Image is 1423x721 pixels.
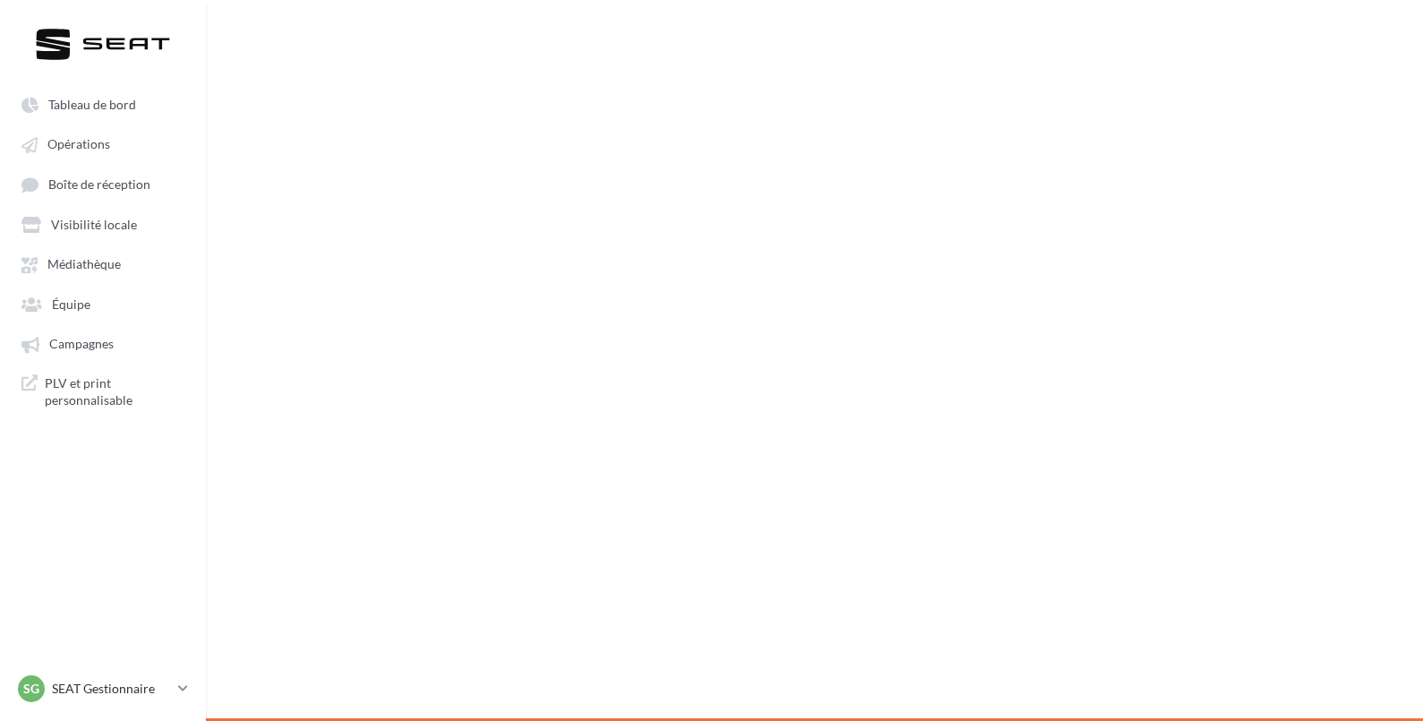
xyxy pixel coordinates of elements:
[11,247,195,279] a: Médiathèque
[48,97,136,112] span: Tableau de bord
[11,127,195,159] a: Opérations
[49,337,114,352] span: Campagnes
[23,680,39,698] span: SG
[11,288,195,320] a: Équipe
[47,137,110,152] span: Opérations
[11,367,195,416] a: PLV et print personnalisable
[11,88,195,120] a: Tableau de bord
[47,257,121,272] span: Médiathèque
[11,327,195,359] a: Campagnes
[11,167,195,201] a: Boîte de réception
[48,176,150,192] span: Boîte de réception
[11,208,195,240] a: Visibilité locale
[52,296,90,312] span: Équipe
[14,672,192,706] a: SG SEAT Gestionnaire
[45,374,184,409] span: PLV et print personnalisable
[52,680,171,698] p: SEAT Gestionnaire
[51,217,137,232] span: Visibilité locale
